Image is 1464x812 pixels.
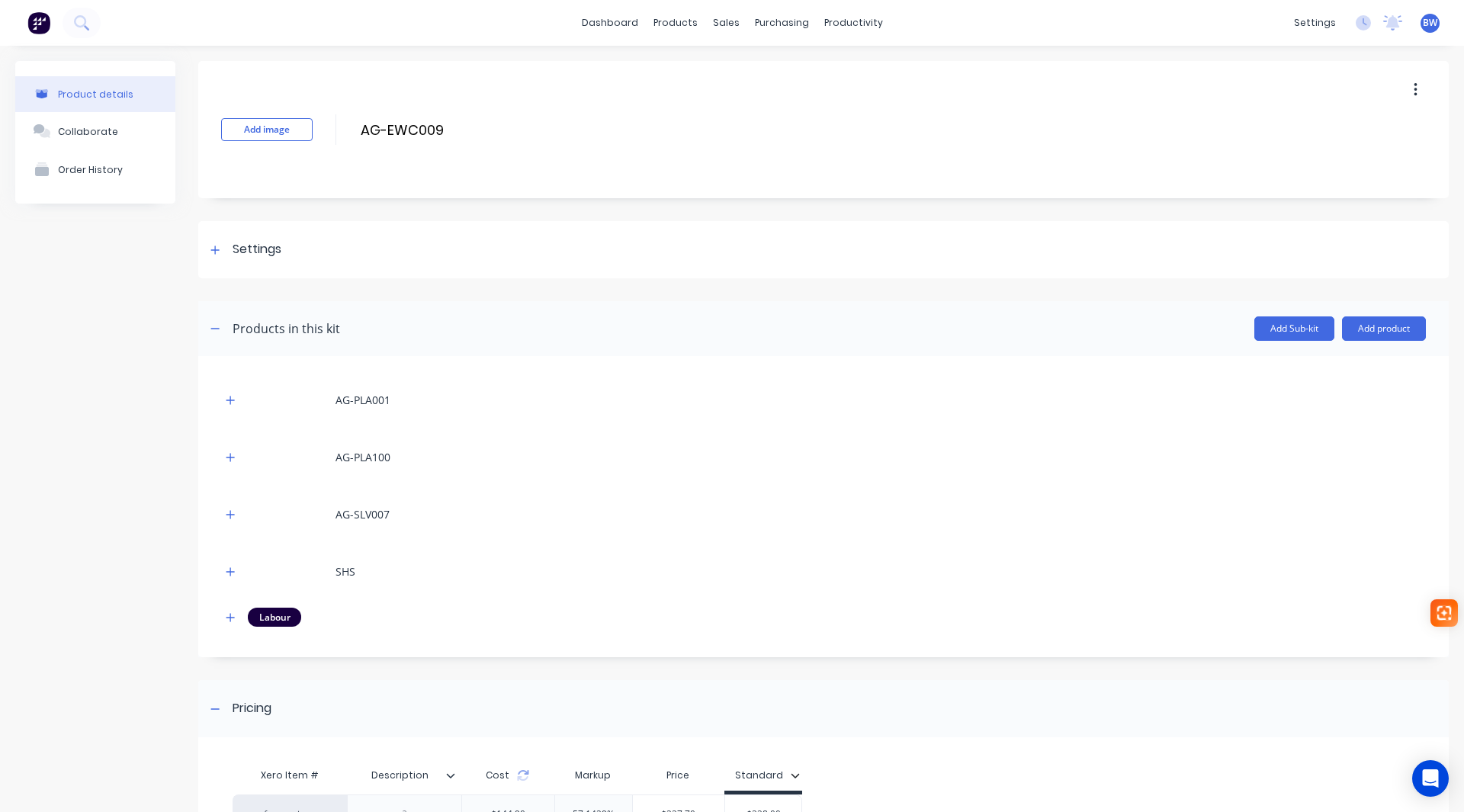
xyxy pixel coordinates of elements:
[735,769,783,782] div: Standard
[233,240,281,259] div: Settings
[233,760,347,791] div: Xero Item #
[335,449,390,465] div: AG-PLA100
[1423,16,1437,30] span: BW
[15,76,175,112] button: Product details
[221,118,313,141] button: Add image
[632,760,725,791] div: Price
[347,756,452,794] div: Description
[335,392,390,408] div: AG-PLA001
[58,126,118,137] div: Collaborate
[335,563,355,579] div: SHS
[335,506,390,522] div: AG-SLV007
[27,11,50,34] img: Factory
[486,769,509,782] span: Cost
[347,760,461,791] div: Description
[248,608,301,626] div: Labour
[646,11,705,34] div: products
[1342,316,1426,341] button: Add product
[15,112,175,150] button: Collaborate
[747,11,817,34] div: purchasing
[58,88,133,100] div: Product details
[817,11,891,34] div: productivity
[58,164,123,175] div: Order History
[233,319,340,338] div: Products in this kit
[574,11,646,34] a: dashboard
[1254,316,1334,341] button: Add Sub-kit
[461,760,554,791] div: Cost
[359,119,629,141] input: Enter kit name
[727,764,807,787] button: Standard
[1286,11,1344,34] div: settings
[1412,760,1449,797] div: Open Intercom Messenger
[233,699,271,718] div: Pricing
[15,150,175,188] button: Order History
[705,11,747,34] div: sales
[554,760,632,791] div: Markup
